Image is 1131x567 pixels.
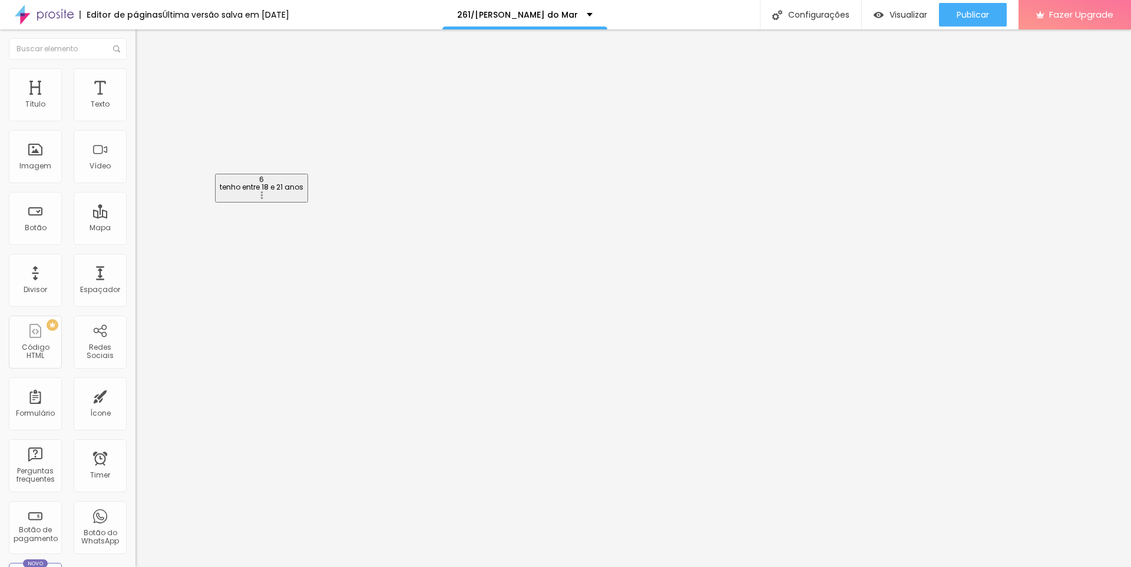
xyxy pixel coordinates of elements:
div: Código HTML [12,343,58,360]
div: Imagem [19,162,51,170]
span: Publicar [957,10,989,19]
div: Divisor [24,286,47,294]
input: Buscar elemento [9,38,127,59]
button: Publicar [939,3,1007,26]
div: Formulário [16,409,55,417]
div: Redes Sociais [77,343,123,360]
img: Icone [113,45,120,52]
img: Icone [772,10,782,20]
p: 261/[PERSON_NAME] do Mar [457,11,578,19]
div: Mapa [90,224,111,232]
div: Editor de páginas [80,11,163,19]
div: Perguntas frequentes [12,467,58,484]
div: Ícone [90,409,111,417]
div: Vídeo [90,162,111,170]
div: Última versão salva em [DATE] [163,11,289,19]
iframe: Editor [135,29,1131,567]
span: Fazer Upgrade [1049,9,1113,19]
span: Visualizar [889,10,927,19]
div: Espaçador [80,286,120,294]
div: Timer [90,471,110,479]
button: Visualizar [862,3,939,26]
img: view-1.svg [874,10,884,20]
div: Título [25,100,45,108]
div: Botão do WhatsApp [77,529,123,546]
div: Texto [91,100,110,108]
div: Botão [25,224,47,232]
div: Botão de pagamento [12,526,58,543]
